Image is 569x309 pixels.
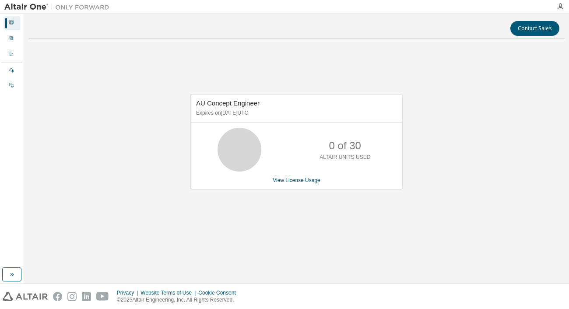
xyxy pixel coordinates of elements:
[4,79,20,93] div: On Prem
[196,109,395,117] p: Expires on [DATE] UTC
[4,64,20,78] div: Managed
[198,289,241,296] div: Cookie Consent
[320,154,370,161] p: ALTAIR UNITS USED
[3,292,48,301] img: altair_logo.svg
[4,3,114,11] img: Altair One
[82,292,91,301] img: linkedin.svg
[117,296,241,304] p: © 2025 Altair Engineering, Inc. All Rights Reserved.
[329,138,361,153] p: 0 of 30
[4,16,20,30] div: Dashboard
[4,48,20,62] div: Company Profile
[117,289,140,296] div: Privacy
[196,99,260,107] span: AU Concept Engineer
[273,177,320,183] a: View License Usage
[4,32,20,46] div: User Profile
[140,289,198,296] div: Website Terms of Use
[510,21,559,36] button: Contact Sales
[67,292,77,301] img: instagram.svg
[96,292,109,301] img: youtube.svg
[53,292,62,301] img: facebook.svg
